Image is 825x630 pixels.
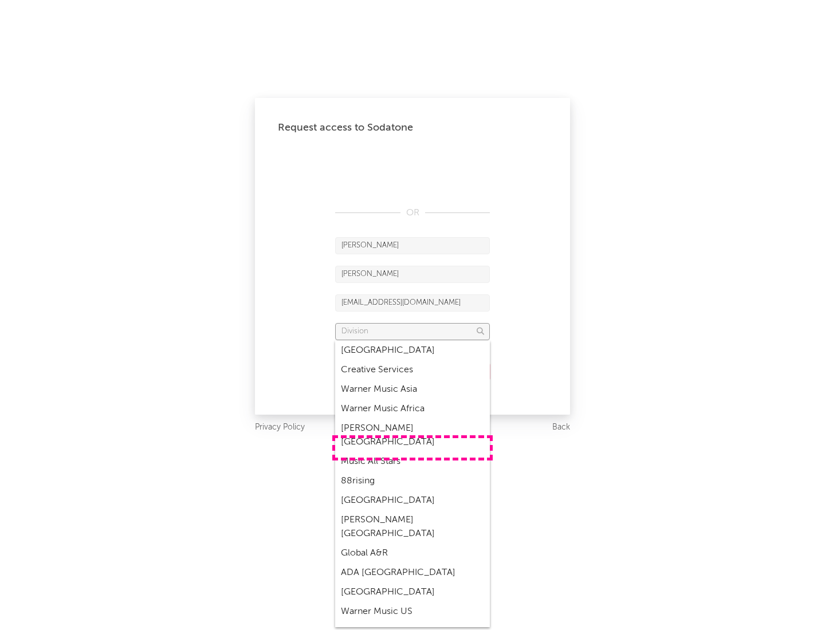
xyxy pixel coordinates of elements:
[335,419,490,452] div: [PERSON_NAME] [GEOGRAPHIC_DATA]
[335,491,490,510] div: [GEOGRAPHIC_DATA]
[335,206,490,220] div: OR
[255,420,305,435] a: Privacy Policy
[335,237,490,254] input: First Name
[335,266,490,283] input: Last Name
[552,420,570,435] a: Back
[335,510,490,544] div: [PERSON_NAME] [GEOGRAPHIC_DATA]
[335,602,490,621] div: Warner Music US
[335,582,490,602] div: [GEOGRAPHIC_DATA]
[335,563,490,582] div: ADA [GEOGRAPHIC_DATA]
[335,323,490,340] input: Division
[335,341,490,360] div: [GEOGRAPHIC_DATA]
[335,399,490,419] div: Warner Music Africa
[278,121,547,135] div: Request access to Sodatone
[335,360,490,380] div: Creative Services
[335,471,490,491] div: 88rising
[335,380,490,399] div: Warner Music Asia
[335,452,490,471] div: Music All Stars
[335,294,490,312] input: Email
[335,544,490,563] div: Global A&R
